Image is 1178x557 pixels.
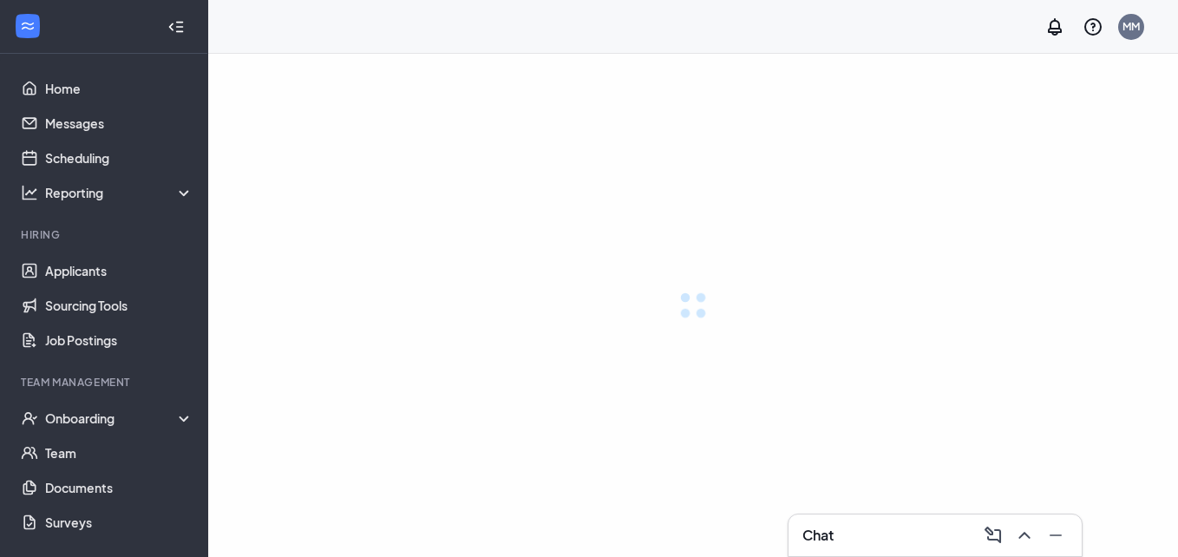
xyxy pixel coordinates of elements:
a: Surveys [45,505,193,540]
svg: ChevronUp [1014,525,1035,546]
div: MM [1122,19,1140,34]
svg: WorkstreamLogo [19,17,36,35]
a: Job Postings [45,323,193,357]
button: Minimize [1040,521,1068,549]
svg: Notifications [1044,16,1065,37]
a: Home [45,71,193,106]
div: Hiring [21,227,190,242]
a: Team [45,436,193,470]
div: Onboarding [45,410,194,427]
a: Messages [45,106,193,141]
a: Documents [45,470,193,505]
h3: Chat [802,526,834,545]
a: Sourcing Tools [45,288,193,323]
div: Reporting [45,184,194,201]
svg: Minimize [1045,525,1066,546]
svg: Analysis [21,184,38,201]
svg: UserCheck [21,410,38,427]
svg: QuestionInfo [1083,16,1103,37]
a: Applicants [45,253,193,288]
a: Scheduling [45,141,193,175]
svg: Collapse [167,18,185,36]
svg: ComposeMessage [983,525,1004,546]
div: Team Management [21,375,190,390]
button: ComposeMessage [978,521,1005,549]
button: ChevronUp [1009,521,1037,549]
